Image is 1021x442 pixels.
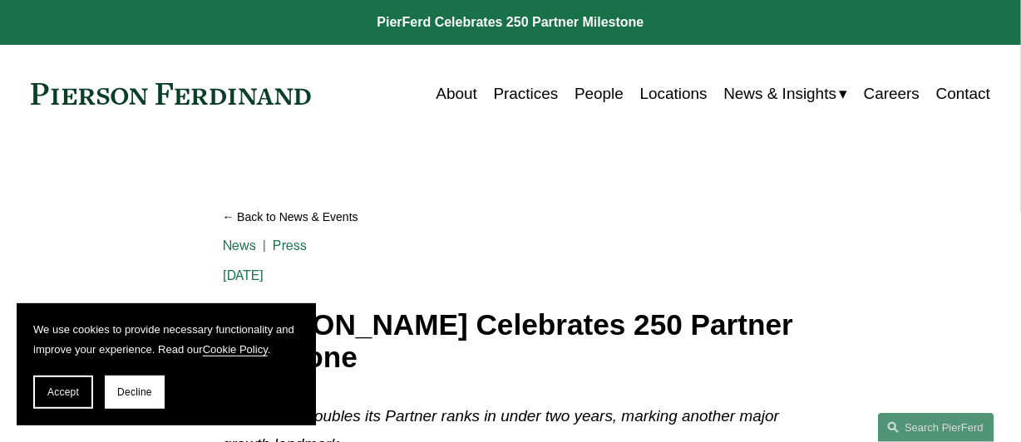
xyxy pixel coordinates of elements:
a: Cookie Policy [203,343,268,356]
span: Accept [47,386,79,398]
a: About [436,78,477,110]
span: News & Insights [723,80,836,108]
span: [DATE] [223,268,264,283]
a: Search this site [878,413,994,442]
h1: [PERSON_NAME] Celebrates 250 Partner Milestone [223,309,799,373]
span: Decline [117,386,152,398]
section: Cookie banner [17,303,316,425]
a: Careers [864,78,920,110]
a: Practices [494,78,559,110]
a: Contact [936,78,990,110]
p: We use cookies to provide necessary functionality and improve your experience. Read our . [33,320,299,359]
a: News [223,238,257,253]
a: People [575,78,624,110]
a: Back to News & Events [223,203,799,231]
button: Decline [105,376,165,409]
a: Press [274,238,308,253]
button: Accept [33,376,93,409]
a: Locations [640,78,708,110]
a: folder dropdown [723,78,847,110]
